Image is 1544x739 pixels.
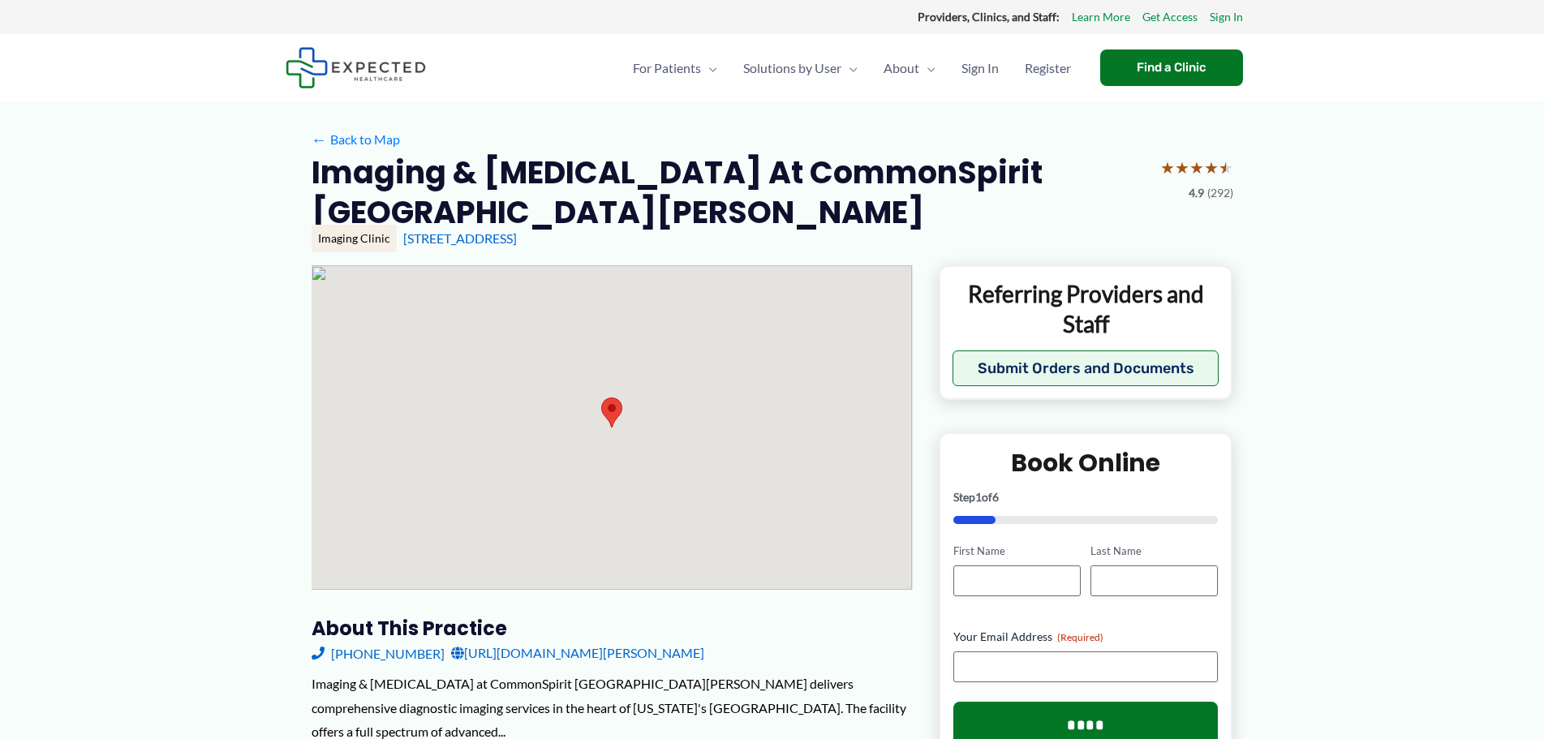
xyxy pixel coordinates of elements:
[953,350,1219,386] button: Submit Orders and Documents
[1142,6,1198,28] a: Get Access
[953,279,1219,338] p: Referring Providers and Staff
[1207,183,1233,204] span: (292)
[1025,40,1071,97] span: Register
[730,40,871,97] a: Solutions by UserMenu Toggle
[312,127,400,152] a: ←Back to Map
[620,40,1084,97] nav: Primary Site Navigation
[743,40,841,97] span: Solutions by User
[975,490,982,504] span: 1
[918,10,1060,24] strong: Providers, Clinics, and Staff:
[841,40,858,97] span: Menu Toggle
[961,40,999,97] span: Sign In
[286,47,426,88] img: Expected Healthcare Logo - side, dark font, small
[403,230,517,246] a: [STREET_ADDRESS]
[992,490,999,504] span: 6
[1160,153,1175,183] span: ★
[1090,544,1218,559] label: Last Name
[1057,631,1103,643] span: (Required)
[1189,153,1204,183] span: ★
[620,40,730,97] a: For PatientsMenu Toggle
[312,131,327,147] span: ←
[312,641,445,665] a: [PHONE_NUMBER]
[701,40,717,97] span: Menu Toggle
[953,447,1219,479] h2: Book Online
[633,40,701,97] span: For Patients
[953,629,1219,645] label: Your Email Address
[871,40,948,97] a: AboutMenu Toggle
[312,153,1147,233] h2: Imaging & [MEDICAL_DATA] at CommonSpirit [GEOGRAPHIC_DATA][PERSON_NAME]
[312,616,913,641] h3: About this practice
[953,492,1219,503] p: Step of
[1219,153,1233,183] span: ★
[451,641,704,665] a: [URL][DOMAIN_NAME][PERSON_NAME]
[312,225,397,252] div: Imaging Clinic
[1100,49,1243,86] a: Find a Clinic
[1189,183,1204,204] span: 4.9
[1072,6,1130,28] a: Learn More
[948,40,1012,97] a: Sign In
[1175,153,1189,183] span: ★
[1012,40,1084,97] a: Register
[953,544,1081,559] label: First Name
[1204,153,1219,183] span: ★
[884,40,919,97] span: About
[919,40,935,97] span: Menu Toggle
[1210,6,1243,28] a: Sign In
